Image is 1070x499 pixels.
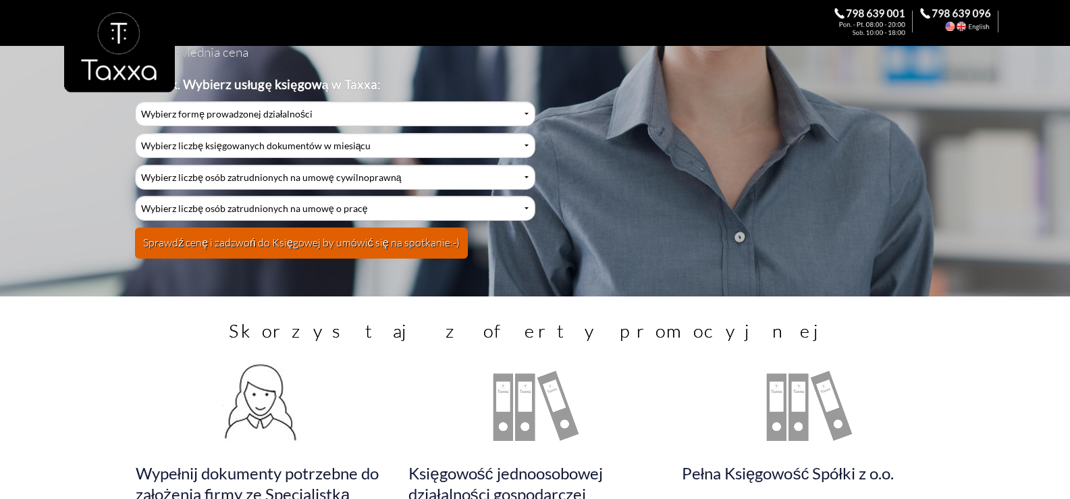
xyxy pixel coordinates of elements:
div: Wypełnij dokumenty potrzebne do założenia firmy z Księgową Taxxa [208,352,316,460]
button: Sprawdź cenę i zadzwoń do Księgowej by umówić się na spotkanie:-) [135,228,468,259]
div: Poznaj cennik Pełnej Księgowości Spółki z o.o. [754,352,862,460]
div: Zadzwoń do Księgowej. 798 639 001 [834,8,920,35]
h3: Skorzystaj z oferty promocyjnej [186,319,884,342]
h4: Pełna Księgowość Spółki z o.o. [682,463,935,485]
div: Cennik Usług Księgowych Przyjaznej Księgowej w Biurze Rachunkowym Taxxa [135,101,535,267]
div: Poznaj cennik księgowości jednoosobowej działalności gospodarczej [481,352,589,460]
div: Call the Accountant. 798 639 096 [920,8,1006,35]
